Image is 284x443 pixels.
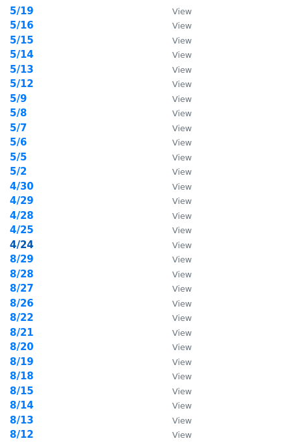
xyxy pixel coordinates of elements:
iframe: Chat Widget [219,381,284,443]
small: View [172,211,192,221]
a: 8/19 [10,356,34,368]
a: View [159,5,192,17]
a: View [159,19,192,31]
small: View [172,372,192,381]
small: View [172,123,192,133]
a: View [159,64,192,75]
a: 5/12 [10,78,34,90]
small: View [172,313,192,323]
strong: 4/24 [10,239,34,251]
a: 8/13 [10,414,34,426]
small: View [172,386,192,396]
strong: 5/8 [10,107,27,119]
a: 4/28 [10,210,34,221]
a: View [159,239,192,251]
small: View [172,94,192,104]
small: View [172,79,192,89]
a: View [159,341,192,353]
a: 4/25 [10,224,34,236]
small: View [172,342,192,352]
small: View [172,357,192,367]
a: View [159,414,192,426]
small: View [172,6,192,16]
small: View [172,401,192,411]
a: 5/13 [10,64,34,75]
a: View [159,181,192,192]
a: View [159,49,192,60]
a: 8/20 [10,341,34,353]
small: View [172,240,192,250]
small: View [172,21,192,31]
a: View [159,253,192,265]
small: View [172,36,192,45]
a: View [159,93,192,105]
a: 5/15 [10,34,34,46]
a: View [159,195,192,207]
a: 5/7 [10,122,27,134]
a: 8/28 [10,268,34,280]
a: View [159,210,192,221]
small: View [172,225,192,235]
small: View [172,328,192,338]
a: View [159,166,192,177]
div: 聊天小工具 [219,381,284,443]
a: 8/21 [10,327,34,338]
a: 5/6 [10,136,27,148]
small: View [172,182,192,192]
a: View [159,224,192,236]
a: 8/12 [10,429,34,440]
small: View [172,138,192,147]
a: View [159,122,192,134]
a: 5/16 [10,19,34,31]
a: View [159,78,192,90]
small: View [172,284,192,294]
a: 5/2 [10,166,27,177]
a: View [159,283,192,294]
a: 8/15 [10,385,34,397]
a: View [159,297,192,309]
a: View [159,370,192,382]
a: 5/14 [10,49,34,60]
small: View [172,108,192,118]
small: View [172,50,192,60]
a: 8/29 [10,253,34,265]
a: 8/27 [10,283,34,294]
small: View [172,196,192,206]
a: View [159,385,192,397]
a: View [159,429,192,440]
a: 4/29 [10,195,34,207]
a: 5/19 [10,5,34,17]
small: View [172,255,192,264]
small: View [172,153,192,162]
a: 4/30 [10,181,34,192]
small: View [172,65,192,75]
a: 8/22 [10,312,34,323]
a: 5/5 [10,151,27,163]
a: 8/14 [10,399,34,411]
a: View [159,136,192,148]
a: 5/9 [10,93,27,105]
small: View [172,299,192,309]
a: View [159,327,192,338]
